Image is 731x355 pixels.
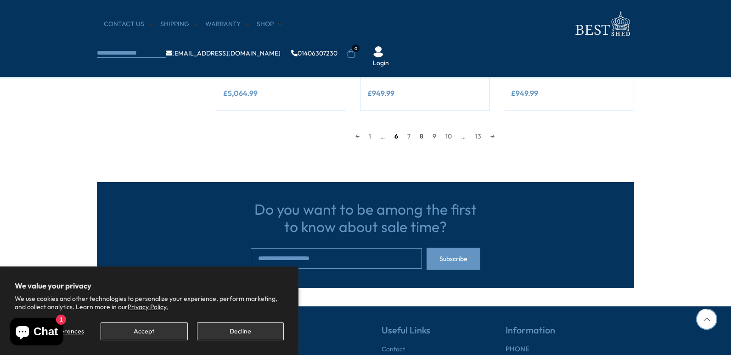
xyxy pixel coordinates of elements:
button: Subscribe [427,248,480,270]
p: We use cookies and other technologies to personalize your experience, perform marketing, and coll... [15,294,284,311]
ins: £949.99 [511,89,538,97]
a: 10 [441,129,456,143]
h5: Useful Links [382,325,473,345]
h5: Shop [258,325,349,345]
a: 13 [471,129,486,143]
span: … [376,129,390,143]
h6: PHONE [506,345,634,353]
button: Decline [197,322,284,340]
h5: Information [506,325,634,345]
ins: £949.99 [367,89,394,97]
a: Warranty [205,20,250,29]
button: Accept [101,322,187,340]
a: Contact [382,345,405,354]
a: ← [351,129,364,143]
h3: Do you want to be among the first to know about sale time? [251,200,480,236]
img: User Icon [373,46,384,57]
ins: £5,064.99 [223,89,258,97]
a: 7 [403,129,415,143]
span: Subscribe [439,255,467,262]
inbox-online-store-chat: Shopify online store chat [7,318,66,348]
span: … [456,129,471,143]
a: 1 [364,129,376,143]
a: Login [373,59,389,68]
span: 0 [352,44,360,52]
img: logo [570,9,634,39]
a: Shop [257,20,283,29]
a: 9 [428,129,441,143]
a: CONTACT US [104,20,153,29]
h2: We value your privacy [15,281,284,290]
a: Privacy Policy. [128,303,168,311]
a: 0 [347,49,356,58]
span: 8 [415,129,428,143]
a: → [486,129,499,143]
a: 6 [390,129,403,143]
a: 01406307230 [291,50,337,56]
a: Shipping [160,20,198,29]
a: [EMAIL_ADDRESS][DOMAIN_NAME] [166,50,281,56]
